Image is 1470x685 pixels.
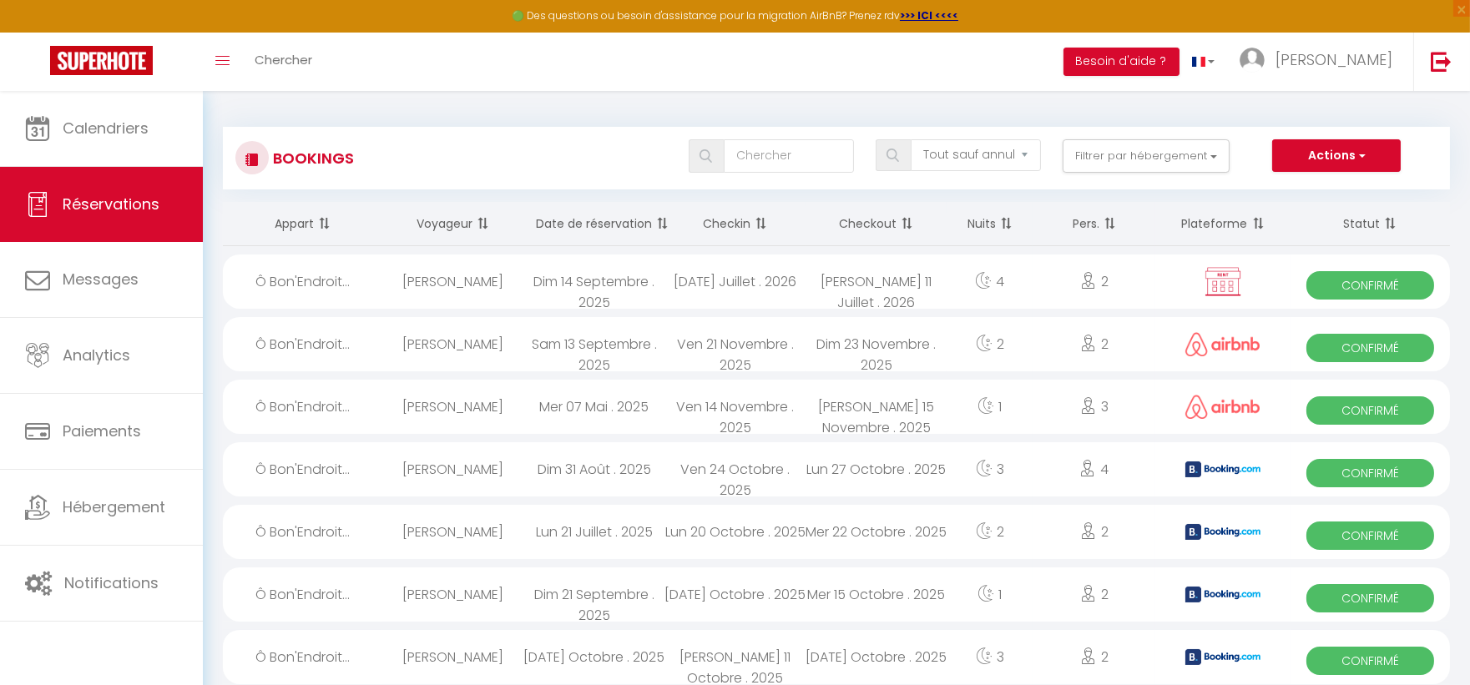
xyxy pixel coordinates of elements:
th: Sort by booking date [523,202,664,246]
span: Chercher [255,51,312,68]
span: Analytics [63,345,130,365]
span: Messages [63,269,139,290]
button: Filtrer par hébergement [1063,139,1230,173]
th: Sort by checkin [664,202,806,246]
span: Paiements [63,421,141,441]
th: Sort by rentals [223,202,382,246]
span: Hébergement [63,496,165,517]
span: Calendriers [63,118,149,139]
th: Sort by people [1033,202,1155,246]
button: Besoin d'aide ? [1063,48,1180,76]
img: Super Booking [50,46,153,75]
th: Sort by status [1291,202,1450,246]
h3: Bookings [269,139,354,177]
a: Chercher [242,33,325,91]
th: Sort by channel [1155,202,1291,246]
span: Notifications [64,572,159,593]
span: Réservations [63,194,159,214]
span: [PERSON_NAME] [1276,49,1392,70]
a: >>> ICI <<<< [900,8,958,23]
th: Sort by checkout [806,202,947,246]
img: logout [1431,51,1452,72]
button: Actions [1272,139,1401,173]
img: ... [1240,48,1265,73]
a: ... [PERSON_NAME] [1227,33,1413,91]
th: Sort by nights [947,202,1033,246]
input: Chercher [724,139,854,173]
th: Sort by guest [382,202,523,246]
